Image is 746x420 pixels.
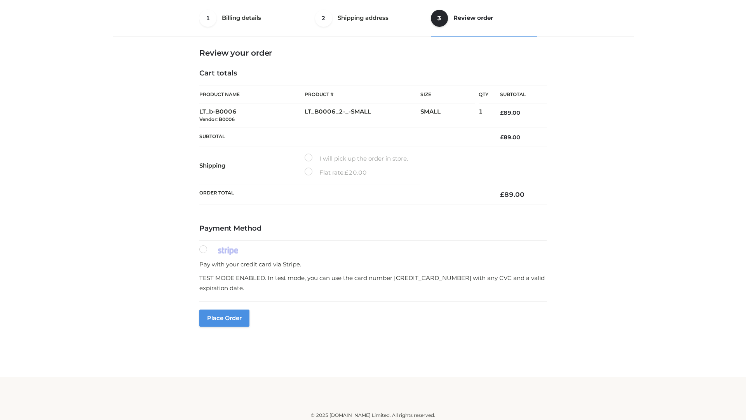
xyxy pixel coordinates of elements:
th: Product # [305,86,420,103]
span: £ [500,191,504,198]
th: Shipping [199,147,305,184]
td: LT_b-B0006 [199,103,305,128]
bdi: 89.00 [500,191,525,198]
label: Flat rate: [305,168,367,178]
p: TEST MODE ENABLED. In test mode, you can use the card number [CREDIT_CARD_NUMBER] with any CVC an... [199,273,547,293]
small: Vendor: B0006 [199,116,235,122]
button: Place order [199,310,249,327]
bdi: 89.00 [500,134,520,141]
th: Subtotal [199,128,488,147]
h4: Payment Method [199,224,547,233]
th: Size [420,86,475,103]
label: I will pick up the order in store. [305,154,408,164]
p: Pay with your credit card via Stripe. [199,259,547,269]
th: Qty [479,86,488,103]
th: Order Total [199,184,488,205]
span: £ [500,134,504,141]
h3: Review your order [199,48,547,58]
th: Subtotal [488,86,547,103]
span: £ [345,169,349,176]
h4: Cart totals [199,69,547,78]
td: 1 [479,103,488,128]
th: Product Name [199,86,305,103]
td: SMALL [420,103,479,128]
bdi: 20.00 [345,169,367,176]
span: £ [500,109,504,116]
bdi: 89.00 [500,109,520,116]
div: © 2025 [DOMAIN_NAME] Limited. All rights reserved. [115,411,631,419]
td: LT_B0006_2-_-SMALL [305,103,420,128]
